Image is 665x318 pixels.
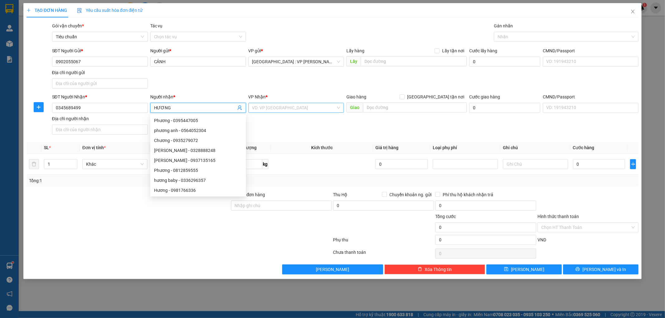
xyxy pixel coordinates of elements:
[576,267,580,272] span: printer
[54,13,114,25] span: CÔNG TY TNHH CHUYỂN PHÁT NHANH BẢO AN
[154,147,242,154] div: [PERSON_NAME] - 0328888248
[469,48,497,53] label: Cước lấy hàng
[154,127,242,134] div: phương anh - 0564052304
[630,9,635,14] span: close
[150,126,246,135] div: phương anh - 0564052304
[29,159,39,169] button: delete
[150,175,246,185] div: hương baby - 0336296357
[2,33,96,42] span: Mã đơn: DNTK1308250002
[231,201,332,211] input: Ghi chú đơn hàng
[573,145,595,150] span: Cước hàng
[582,266,626,273] span: [PERSON_NAME] và In
[624,3,642,21] button: Close
[150,165,246,175] div: Phương - 0812859555
[384,264,485,274] button: deleteXóa Thông tin
[52,125,148,135] input: Địa chỉ của người nhận
[27,8,67,13] span: TẠO ĐƠN HÀNG
[154,167,242,174] div: Phương - 0812859555
[150,155,246,165] div: TRẦN ANH CHƯƠNG - 0937135165
[469,94,500,99] label: Cước giao hàng
[311,145,333,150] span: Kích thước
[346,94,366,99] span: Giao hàng
[150,47,246,54] div: Người gửi
[77,8,82,13] img: icon
[630,159,636,169] button: plus
[150,185,246,195] div: Hương - 0981766336
[29,177,257,184] div: Tổng: 1
[86,159,144,169] span: Khác
[237,105,242,110] span: user-add
[500,142,571,154] th: Ghi chú
[405,93,467,100] span: [GEOGRAPHIC_DATA] tận nơi
[504,267,508,272] span: save
[154,157,242,164] div: [PERSON_NAME] - 0937135165
[440,47,467,54] span: Lấy tận nơi
[469,103,540,113] input: Cước giao hàng
[346,102,363,112] span: Giao
[630,162,636,167] span: plus
[231,192,265,197] label: Ghi chú đơn hàng
[486,264,562,274] button: save[PERSON_NAME]
[34,105,43,110] span: plus
[41,3,123,11] strong: PHIẾU DÁN LÊN HÀNG
[77,8,143,13] span: Yêu cầu xuất hóa đơn điện tử
[27,8,31,12] span: plus
[333,249,435,260] div: Chưa thanh toán
[363,102,467,112] input: Dọc đường
[333,236,435,247] div: Phụ thu
[503,159,568,169] input: Ghi Chú
[418,267,422,272] span: delete
[361,56,467,66] input: Dọc đường
[316,266,349,273] span: [PERSON_NAME]
[248,94,266,99] span: VP Nhận
[34,102,44,112] button: plus
[154,117,242,124] div: Phương - 0395447005
[425,266,452,273] span: Xóa Thông tin
[150,93,246,100] div: Người nhận
[82,145,106,150] span: Đơn vị tính
[150,23,163,28] label: Tác vụ
[435,214,456,219] span: Tổng cước
[563,264,638,274] button: printer[PERSON_NAME] và In
[375,159,428,169] input: 0
[150,116,246,126] div: Phương - 0395447005
[543,47,638,54] div: CMND/Passport
[543,93,638,100] div: CMND/Passport
[52,115,148,122] div: Địa chỉ người nhận
[52,47,148,54] div: SĐT Người Gửi
[150,145,246,155] div: TRẦN KHƯƠNG NAM - 0328888248
[537,214,579,219] label: Hình thức thanh toán
[52,69,148,76] div: Địa chỉ người gửi
[56,32,144,41] span: Tiêu chuẩn
[511,266,544,273] span: [PERSON_NAME]
[537,237,546,242] span: VND
[282,264,383,274] button: [PERSON_NAME]
[494,23,513,28] label: Gán nhãn
[17,13,33,19] strong: CSKH:
[387,191,434,198] span: Chuyển khoản ng. gửi
[2,13,47,24] span: [PHONE_NUMBER]
[252,57,340,66] span: Đà Nẵng : VP Thanh Khê
[248,47,344,54] div: VP gửi
[154,187,242,194] div: Hương - 0981766336
[154,137,242,144] div: Chương - 0935279072
[430,142,500,154] th: Loại phụ phí
[52,78,148,88] input: Địa chỉ của người gửi
[346,48,364,53] span: Lấy hàng
[52,93,148,100] div: SĐT Người Nhận
[150,135,246,145] div: Chương - 0935279072
[333,192,347,197] span: Thu Hộ
[52,23,84,28] span: Gói vận chuyển
[346,56,361,66] span: Lấy
[375,145,398,150] span: Giá trị hàng
[440,191,496,198] span: Phí thu hộ khách nhận trả
[154,177,242,184] div: hương baby - 0336296357
[44,145,49,150] span: SL
[262,159,268,169] span: kg
[469,57,540,67] input: Cước lấy hàng
[2,43,39,48] span: 07:59:34 [DATE]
